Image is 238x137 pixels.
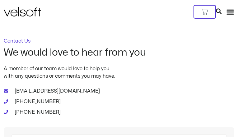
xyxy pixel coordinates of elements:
[4,47,234,58] h2: We would love to hear from you
[226,8,234,16] div: Menu Toggle
[13,87,100,95] span: [EMAIL_ADDRESS][DOMAIN_NAME]
[13,98,61,105] span: [PHONE_NUMBER]
[4,39,234,43] p: Contact Us
[4,65,234,80] p: A member of our team would love to help you with any questions or comments you may have.
[4,87,234,95] a: [EMAIL_ADDRESS][DOMAIN_NAME]
[13,108,61,116] span: [PHONE_NUMBER]
[4,7,41,16] img: Velsoft Training Materials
